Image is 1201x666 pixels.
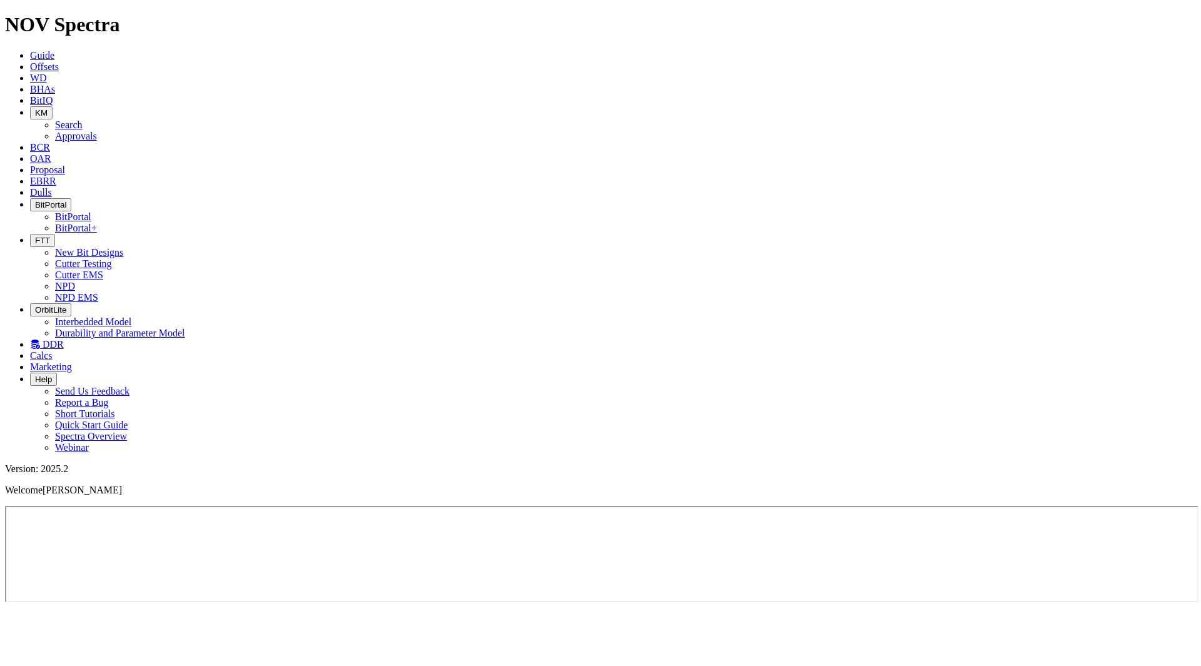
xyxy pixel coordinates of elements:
[30,234,55,247] button: FTT
[30,164,65,175] a: Proposal
[5,463,1196,475] div: Version: 2025.2
[55,211,91,222] a: BitPortal
[35,375,52,384] span: Help
[30,303,71,316] button: OrbitLite
[55,397,108,408] a: Report a Bug
[55,270,103,280] a: Cutter EMS
[30,142,50,153] a: BCR
[55,247,123,258] a: New Bit Designs
[35,236,50,245] span: FTT
[35,108,48,118] span: KM
[55,119,83,130] a: Search
[55,223,97,233] a: BitPortal+
[5,13,1196,36] h1: NOV Spectra
[35,305,66,315] span: OrbitLite
[55,431,127,441] a: Spectra Overview
[30,350,53,361] a: Calcs
[30,106,53,119] button: KM
[55,386,129,396] a: Send Us Feedback
[35,200,66,209] span: BitPortal
[30,361,72,372] a: Marketing
[30,61,59,72] a: Offsets
[30,50,54,61] a: Guide
[30,73,47,83] a: WD
[30,176,56,186] a: EBRR
[55,442,89,453] a: Webinar
[55,281,75,291] a: NPD
[43,339,64,350] span: DDR
[30,95,53,106] a: BitIQ
[55,420,128,430] a: Quick Start Guide
[43,485,122,495] span: [PERSON_NAME]
[30,198,71,211] button: BitPortal
[30,84,55,94] a: BHAs
[55,316,131,327] a: Interbedded Model
[55,408,115,419] a: Short Tutorials
[55,131,97,141] a: Approvals
[55,292,98,303] a: NPD EMS
[5,485,1196,496] p: Welcome
[55,258,112,269] a: Cutter Testing
[55,328,185,338] a: Durability and Parameter Model
[30,187,52,198] a: Dulls
[30,339,64,350] a: DDR
[30,153,51,164] a: OAR
[30,373,57,386] button: Help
